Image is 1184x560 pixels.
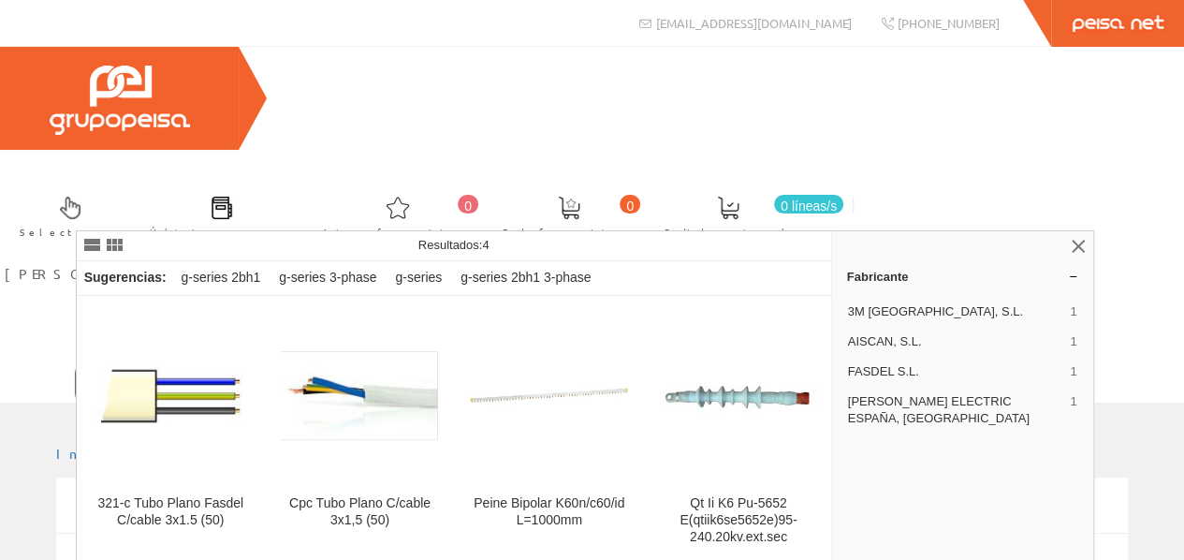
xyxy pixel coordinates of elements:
[470,495,628,529] div: Peine Bipolar K60n/c60/id L=1000mm
[470,317,628,475] img: Peine Bipolar K60n/c60/id L=1000mm
[173,261,268,295] div: g-series 2bh1
[464,199,472,214] font: 0
[503,225,636,239] font: Ped. favoritos
[656,15,852,31] font: [EMAIL_ADDRESS][DOMAIN_NAME]
[20,225,121,239] font: Selectores
[1070,333,1076,350] span: 1
[387,261,449,295] div: g-series
[848,393,1063,427] span: [PERSON_NAME] ELECTRIC ESPAÑA, [GEOGRAPHIC_DATA]
[781,199,837,214] font: 0 líneas/s
[665,225,792,239] font: Pedido actual
[50,66,190,135] img: Grupo Peisa
[131,181,302,249] a: Últimas compras
[659,495,817,546] div: Qt Ii K6 Pu-5652 E(qtiik6se5652e)95-240.20kv.ext.sec
[848,333,1063,350] span: AISCAN, S.L.
[281,351,439,440] img: Cpc Tubo Plano C/cable 3x1,5 (50)
[1070,393,1076,427] span: 1
[418,238,490,252] span: Resultados:
[92,347,250,444] img: 321-c Tubo Plano Fasdel C/cable 3x1.5 (50)
[848,363,1063,380] span: FASDEL S.L.
[1070,303,1076,320] span: 1
[659,377,817,415] img: Qt Ii K6 Pu-5652 E(qtiik6se5652e)95-240.20kv.ext.sec
[1070,363,1076,380] span: 1
[1,181,130,249] a: Selectores
[92,495,250,529] div: 321-c Tubo Plano Fasdel C/cable 3x1.5 (50)
[848,303,1063,320] span: 3M [GEOGRAPHIC_DATA], S.L.
[453,261,598,295] div: g-series 2bh1 3-phase
[626,199,634,214] font: 0
[5,249,405,267] a: [PERSON_NAME] [PERSON_NAME]
[77,265,170,291] div: Sugerencias:
[281,495,439,529] div: Cpc Tubo Plano C/cable 3x1,5 (50)
[56,445,136,462] a: Inicio
[898,15,1000,31] font: [PHONE_NUMBER]
[322,225,474,239] font: Arte. favoritos
[482,238,489,252] span: 4
[271,261,384,295] div: g-series 3-phase
[832,261,1093,291] a: Fabricante
[5,265,358,282] font: [PERSON_NAME] [PERSON_NAME]
[150,225,293,239] font: Últimas compras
